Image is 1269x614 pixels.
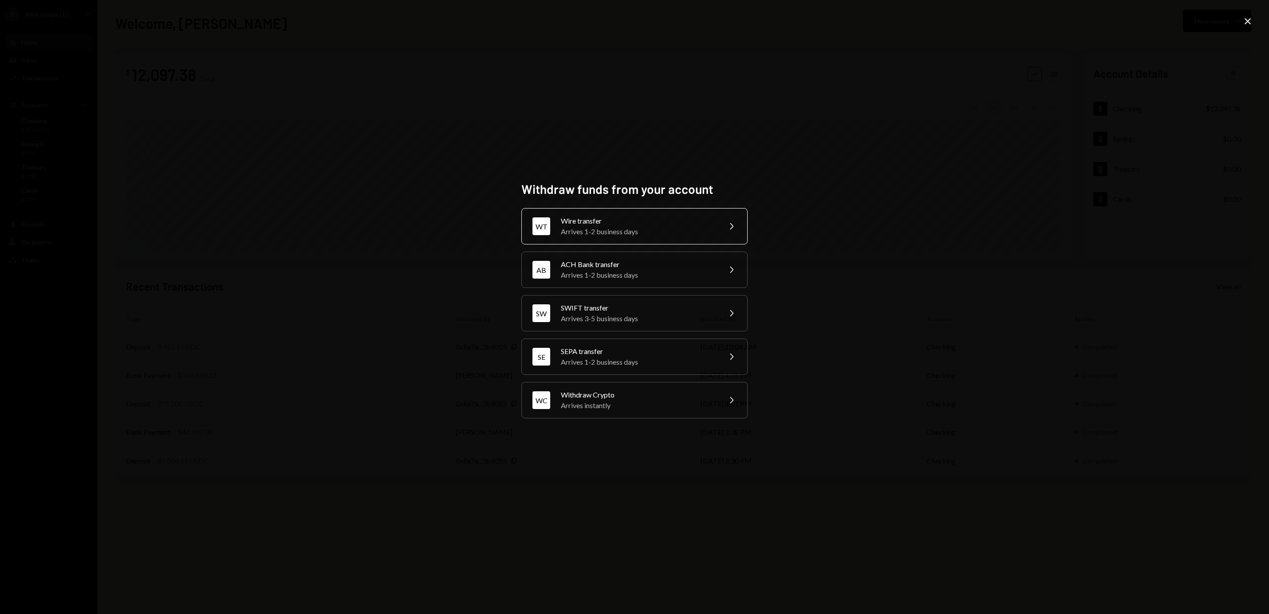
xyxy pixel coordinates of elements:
[532,304,550,322] div: SW
[532,261,550,279] div: AB
[561,226,715,237] div: Arrives 1-2 business days
[521,181,748,198] h2: Withdraw funds from your account
[561,216,715,226] div: Wire transfer
[561,390,715,400] div: Withdraw Crypto
[561,303,715,313] div: SWIFT transfer
[521,252,748,288] button: ABACH Bank transferArrives 1-2 business days
[521,382,748,418] button: WCWithdraw CryptoArrives instantly
[532,391,550,409] div: WC
[561,259,715,270] div: ACH Bank transfer
[561,400,715,411] div: Arrives instantly
[532,217,550,235] div: WT
[532,348,550,366] div: SE
[561,357,715,367] div: Arrives 1-2 business days
[561,270,715,280] div: Arrives 1-2 business days
[561,313,715,324] div: Arrives 3-5 business days
[521,295,748,331] button: SWSWIFT transferArrives 3-5 business days
[521,338,748,375] button: SESEPA transferArrives 1-2 business days
[561,346,715,357] div: SEPA transfer
[521,208,748,244] button: WTWire transferArrives 1-2 business days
